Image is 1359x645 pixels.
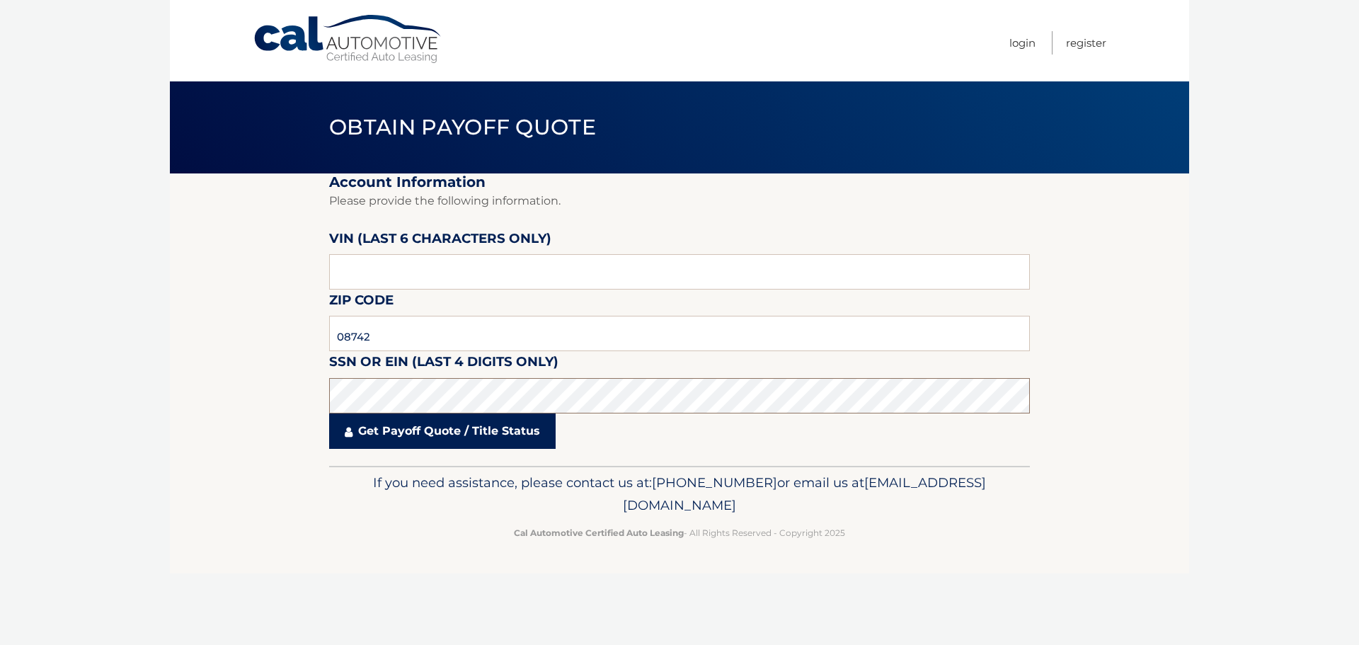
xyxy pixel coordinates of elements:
[329,191,1030,211] p: Please provide the following information.
[329,290,394,316] label: Zip Code
[1066,31,1106,55] a: Register
[329,351,558,377] label: SSN or EIN (last 4 digits only)
[329,413,556,449] a: Get Payoff Quote / Title Status
[1009,31,1036,55] a: Login
[329,228,551,254] label: VIN (last 6 characters only)
[338,472,1021,517] p: If you need assistance, please contact us at: or email us at
[329,173,1030,191] h2: Account Information
[253,14,444,64] a: Cal Automotive
[329,114,596,140] span: Obtain Payoff Quote
[338,525,1021,540] p: - All Rights Reserved - Copyright 2025
[514,527,684,538] strong: Cal Automotive Certified Auto Leasing
[652,474,777,491] span: [PHONE_NUMBER]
